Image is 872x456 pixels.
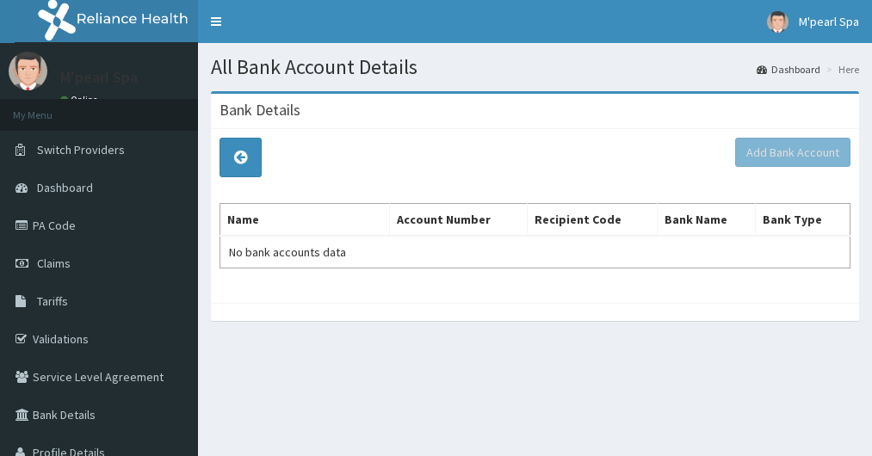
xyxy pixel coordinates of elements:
[9,52,47,90] img: User Image
[37,293,68,309] span: Tariffs
[757,62,820,77] a: Dashboard
[60,70,138,85] p: M'pearl Spa
[528,204,657,237] th: Recipient Code
[37,180,93,195] span: Dashboard
[220,102,300,118] h3: Bank Details
[60,94,102,106] a: Online
[822,62,859,77] li: Here
[657,204,756,237] th: Bank Name
[735,138,850,167] button: Add Bank Account
[37,142,125,157] span: Switch Providers
[211,56,859,78] h1: All Bank Account Details
[37,256,71,271] span: Claims
[229,244,346,260] span: No bank accounts data
[756,204,850,237] th: Bank Type
[799,14,859,29] span: M'pearl Spa
[389,204,528,237] th: Account Number
[767,11,789,33] img: User Image
[220,204,390,237] th: Name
